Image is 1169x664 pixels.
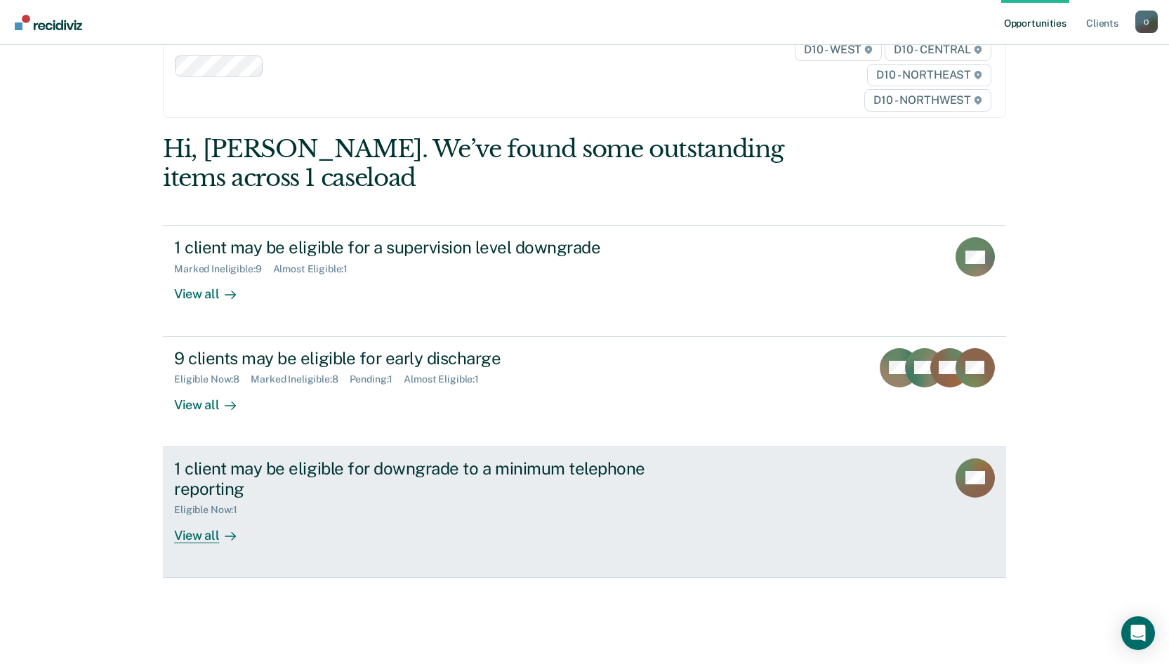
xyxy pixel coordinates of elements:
[273,263,359,275] div: Almost Eligible : 1
[404,373,490,385] div: Almost Eligible : 1
[174,385,253,413] div: View all
[1135,11,1158,33] button: Profile dropdown button
[251,373,349,385] div: Marked Ineligible : 8
[1121,616,1155,650] div: Open Intercom Messenger
[15,15,82,30] img: Recidiviz
[174,237,667,258] div: 1 client may be eligible for a supervision level downgrade
[174,458,667,499] div: 1 client may be eligible for downgrade to a minimum telephone reporting
[163,225,1006,336] a: 1 client may be eligible for a supervision level downgradeMarked Ineligible:9Almost Eligible:1Vie...
[174,263,272,275] div: Marked Ineligible : 9
[867,64,991,86] span: D10 - NORTHEAST
[163,135,838,192] div: Hi, [PERSON_NAME]. We’ve found some outstanding items across 1 caseload
[174,275,253,303] div: View all
[795,39,882,61] span: D10 - WEST
[174,504,249,516] div: Eligible Now : 1
[174,348,667,368] div: 9 clients may be eligible for early discharge
[163,337,1006,447] a: 9 clients may be eligible for early dischargeEligible Now:8Marked Ineligible:8Pending:1Almost Eli...
[163,447,1006,578] a: 1 client may be eligible for downgrade to a minimum telephone reportingEligible Now:1View all
[174,516,253,543] div: View all
[864,89,991,112] span: D10 - NORTHWEST
[174,373,251,385] div: Eligible Now : 8
[1135,11,1158,33] div: O
[350,373,404,385] div: Pending : 1
[885,39,991,61] span: D10 - CENTRAL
